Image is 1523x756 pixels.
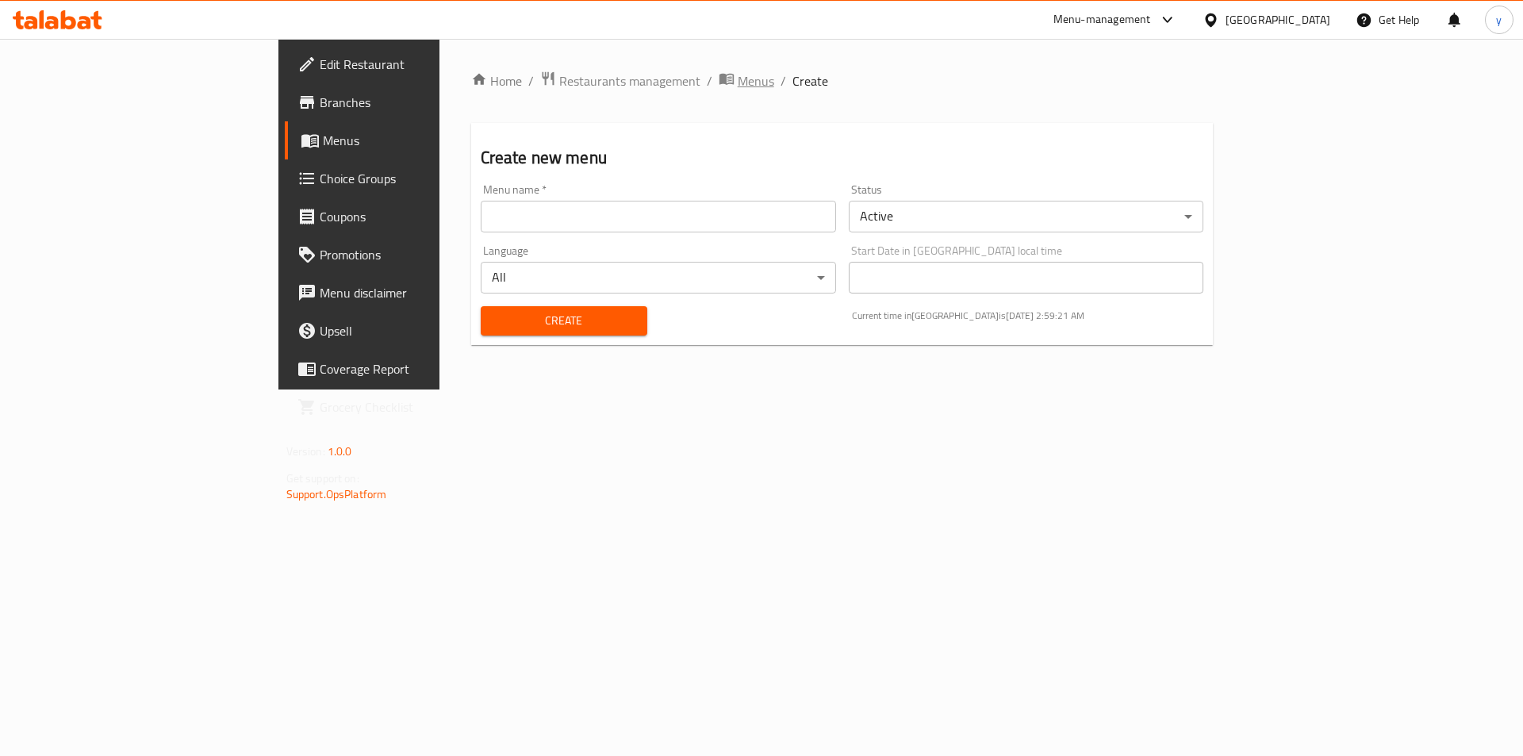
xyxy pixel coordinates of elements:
[849,201,1204,232] div: Active
[285,350,533,388] a: Coverage Report
[540,71,700,91] a: Restaurants management
[320,207,520,226] span: Coupons
[285,198,533,236] a: Coupons
[285,274,533,312] a: Menu disclaimer
[852,309,1204,323] p: Current time in [GEOGRAPHIC_DATA] is [DATE] 2:59:21 AM
[481,146,1204,170] h2: Create new menu
[493,311,635,331] span: Create
[286,441,325,462] span: Version:
[1226,11,1330,29] div: [GEOGRAPHIC_DATA]
[286,468,359,489] span: Get support on:
[320,169,520,188] span: Choice Groups
[1053,10,1151,29] div: Menu-management
[328,441,352,462] span: 1.0.0
[320,55,520,74] span: Edit Restaurant
[792,71,828,90] span: Create
[481,306,647,336] button: Create
[320,397,520,416] span: Grocery Checklist
[481,262,836,294] div: All
[719,71,774,91] a: Menus
[285,45,533,83] a: Edit Restaurant
[707,71,712,90] li: /
[285,312,533,350] a: Upsell
[320,359,520,378] span: Coverage Report
[320,321,520,340] span: Upsell
[320,93,520,112] span: Branches
[285,236,533,274] a: Promotions
[738,71,774,90] span: Menus
[1496,11,1502,29] span: y
[320,283,520,302] span: Menu disclaimer
[285,388,533,426] a: Grocery Checklist
[781,71,786,90] li: /
[471,71,1214,91] nav: breadcrumb
[285,121,533,159] a: Menus
[481,201,836,232] input: Please enter Menu name
[286,484,387,505] a: Support.OpsPlatform
[323,131,520,150] span: Menus
[320,245,520,264] span: Promotions
[285,159,533,198] a: Choice Groups
[285,83,533,121] a: Branches
[559,71,700,90] span: Restaurants management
